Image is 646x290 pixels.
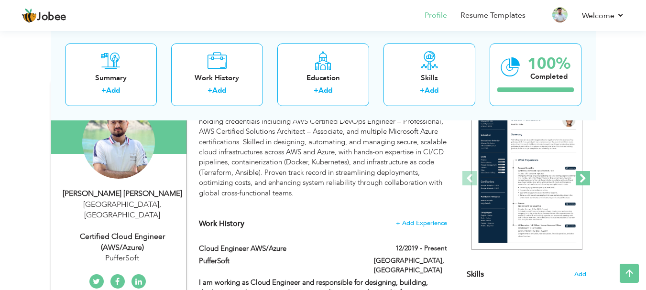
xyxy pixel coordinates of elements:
span: Jobee [37,12,66,22]
h4: This helps to show the companies you have worked for. [199,219,447,228]
span: Add [574,270,586,279]
a: Add [106,86,120,95]
div: Certified DevOps and Cloud Engineer with over 6 years of experience, holding credentials includin... [199,106,447,198]
label: + [420,86,425,96]
div: Work History [179,73,255,83]
span: Skills [467,269,484,279]
label: [GEOGRAPHIC_DATA], [GEOGRAPHIC_DATA] [374,256,447,275]
a: Profile [425,10,447,21]
img: Profile Img [552,7,568,22]
a: Add [212,86,226,95]
div: Completed [527,71,570,81]
div: PufferSoft [58,253,186,264]
div: Summary [73,73,149,83]
span: Work History [199,218,244,229]
label: PufferSoft [199,256,360,266]
a: Add [425,86,438,95]
label: + [101,86,106,96]
img: jobee.io [22,8,37,23]
div: Skills [391,73,468,83]
a: Welcome [582,10,624,21]
img: Muhammad Ahmad Asad [82,106,155,179]
label: + [314,86,318,96]
div: 100% [527,55,570,71]
label: 12/2019 - Present [395,244,447,253]
span: + Add Experience [396,220,447,226]
a: Jobee [22,8,66,23]
a: Resume Templates [460,10,526,21]
div: [GEOGRAPHIC_DATA] [GEOGRAPHIC_DATA] [58,199,186,221]
div: [PERSON_NAME] [PERSON_NAME] [58,188,186,199]
div: Education [285,73,361,83]
label: + [208,86,212,96]
label: Cloud Engineer AWS/Azure [199,244,360,254]
span: , [159,199,161,210]
div: Certified Cloud Engineer (AWS/Azure) [58,231,186,253]
a: Add [318,86,332,95]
